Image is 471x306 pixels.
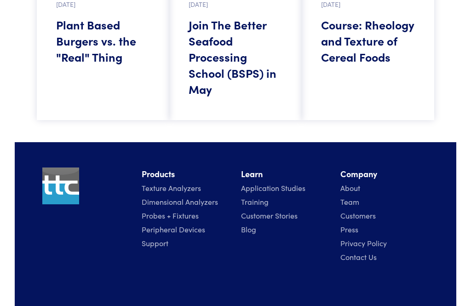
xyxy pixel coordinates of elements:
[340,183,360,193] a: About
[340,211,376,221] a: Customers
[142,168,230,181] li: Products
[56,17,150,65] a: Plant Based Burgers vs. the "Real" Thing
[340,238,387,248] a: Privacy Policy
[340,197,359,207] a: Team
[241,225,256,235] a: Blog
[241,211,298,221] a: Customer Stories
[142,211,199,221] a: Probes + Fixtures
[340,168,429,181] li: Company
[241,183,305,193] a: Application Studies
[189,17,282,98] a: Join The Better Seafood Processing School (BSPS) in May
[142,225,205,235] a: Peripheral Devices
[241,168,329,181] li: Learn
[321,17,415,65] a: Course: Rheology and Texture of Cereal Foods
[142,183,201,193] a: Texture Analyzers
[42,168,79,205] img: ttc_logo_1x1_v1.0.png
[340,252,377,262] a: Contact Us
[340,225,358,235] a: Press
[241,197,269,207] a: Training
[142,238,168,248] a: Support
[142,197,218,207] a: Dimensional Analyzers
